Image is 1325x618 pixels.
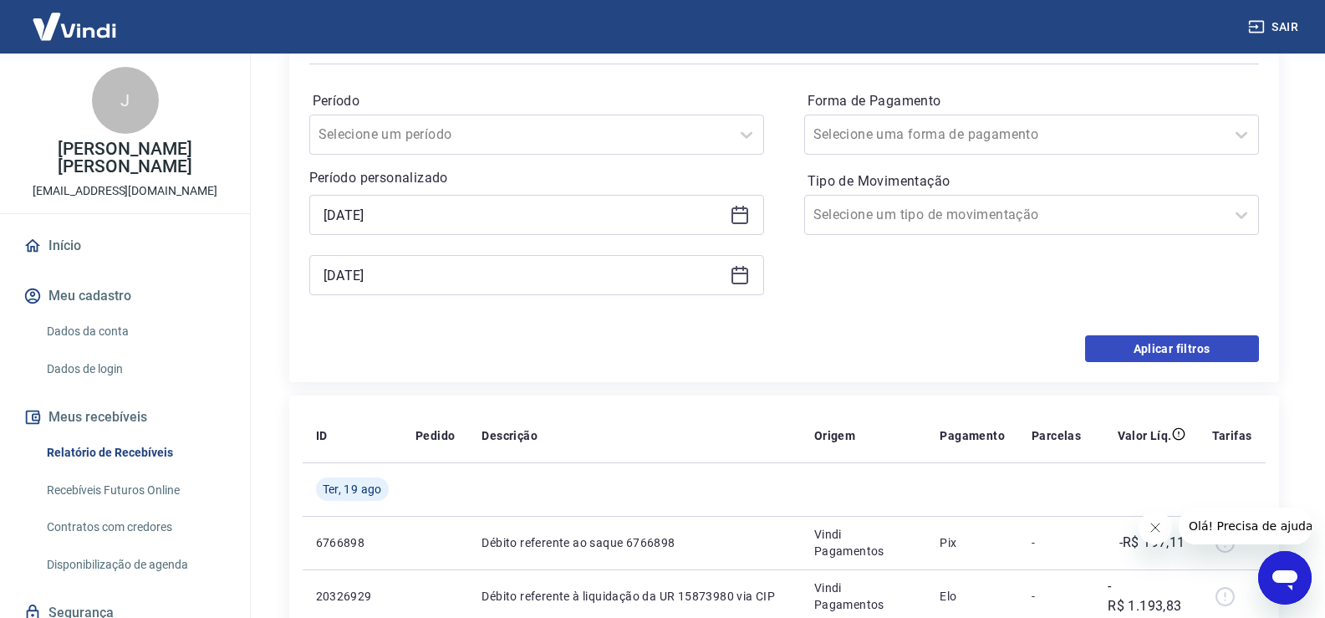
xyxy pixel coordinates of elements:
[1032,588,1081,605] p: -
[482,534,787,551] p: Débito referente ao saque 6766898
[940,427,1005,444] p: Pagamento
[1119,533,1185,553] p: -R$ 197,11
[1139,511,1172,544] iframe: Fechar mensagem
[940,588,1005,605] p: Elo
[324,202,723,227] input: Data inicial
[940,534,1005,551] p: Pix
[1179,508,1312,544] iframe: Mensagem da empresa
[814,427,855,444] p: Origem
[323,481,382,498] span: Ter, 19 ago
[1258,551,1312,605] iframe: Botão para abrir a janela de mensagens
[316,534,389,551] p: 6766898
[20,278,230,314] button: Meu cadastro
[40,314,230,349] a: Dados da conta
[40,352,230,386] a: Dados de login
[1118,427,1172,444] p: Valor Líq.
[1108,576,1185,616] p: -R$ 1.193,83
[415,427,455,444] p: Pedido
[10,12,140,25] span: Olá! Precisa de ajuda?
[40,473,230,508] a: Recebíveis Futuros Online
[482,427,538,444] p: Descrição
[808,91,1256,111] label: Forma de Pagamento
[316,588,389,605] p: 20326929
[814,526,914,559] p: Vindi Pagamentos
[814,580,914,613] p: Vindi Pagamentos
[324,263,723,288] input: Data final
[13,140,237,176] p: [PERSON_NAME] [PERSON_NAME]
[20,1,129,52] img: Vindi
[40,510,230,544] a: Contratos com credores
[92,67,159,134] div: J
[40,436,230,470] a: Relatório de Recebíveis
[1245,12,1305,43] button: Sair
[482,588,787,605] p: Débito referente à liquidação da UR 15873980 via CIP
[1032,427,1081,444] p: Parcelas
[33,182,217,200] p: [EMAIL_ADDRESS][DOMAIN_NAME]
[313,91,761,111] label: Período
[1085,335,1259,362] button: Aplicar filtros
[20,399,230,436] button: Meus recebíveis
[808,171,1256,192] label: Tipo de Movimentação
[309,168,764,188] p: Período personalizado
[1212,427,1252,444] p: Tarifas
[316,427,328,444] p: ID
[1032,534,1081,551] p: -
[20,227,230,264] a: Início
[40,548,230,582] a: Disponibilização de agenda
